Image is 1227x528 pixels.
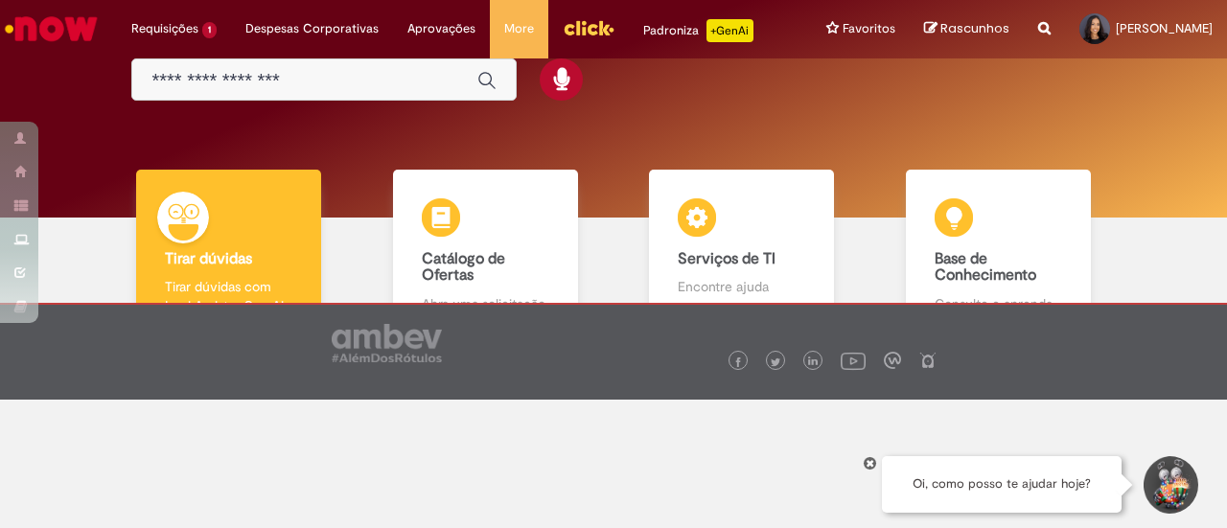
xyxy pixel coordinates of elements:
b: Tirar dúvidas [165,249,252,268]
span: 1 [202,22,217,38]
b: Catálogo de Ofertas [422,249,505,286]
b: Base de Conhecimento [935,249,1036,286]
p: Abra uma solicitação [422,294,549,313]
span: Rascunhos [940,19,1009,37]
span: Despesas Corporativas [245,19,379,38]
b: Serviços de TI [678,249,776,268]
p: Encontre ajuda [678,277,805,296]
img: logo_footer_twitter.png [771,357,780,367]
span: [PERSON_NAME] [1116,20,1213,36]
a: Rascunhos [924,20,1009,38]
p: +GenAi [706,19,753,42]
p: Tirar dúvidas com Lupi Assist e Gen Ai [165,277,292,315]
a: Tirar dúvidas Tirar dúvidas com Lupi Assist e Gen Ai [101,170,358,335]
div: Padroniza [643,19,753,42]
img: logo_footer_linkedin.png [808,356,818,368]
a: Serviços de TI Encontre ajuda [613,170,870,335]
img: ServiceNow [2,10,101,48]
span: Requisições [131,19,198,38]
img: click_logo_yellow_360x200.png [563,13,614,42]
img: logo_footer_naosei.png [919,352,937,369]
p: Consulte e aprenda [935,294,1062,313]
a: Catálogo de Ofertas Abra uma solicitação [358,170,614,335]
span: Favoritos [843,19,895,38]
button: Iniciar Conversa de Suporte [1141,456,1198,514]
img: logo_footer_workplace.png [884,352,901,369]
span: More [504,19,534,38]
span: Aprovações [407,19,475,38]
img: logo_footer_facebook.png [733,357,743,367]
a: Base de Conhecimento Consulte e aprenda [870,170,1127,335]
div: Oi, como posso te ajudar hoje? [882,456,1122,513]
img: logo_footer_ambev_rotulo_gray.png [332,324,442,362]
img: logo_footer_youtube.png [841,348,866,373]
